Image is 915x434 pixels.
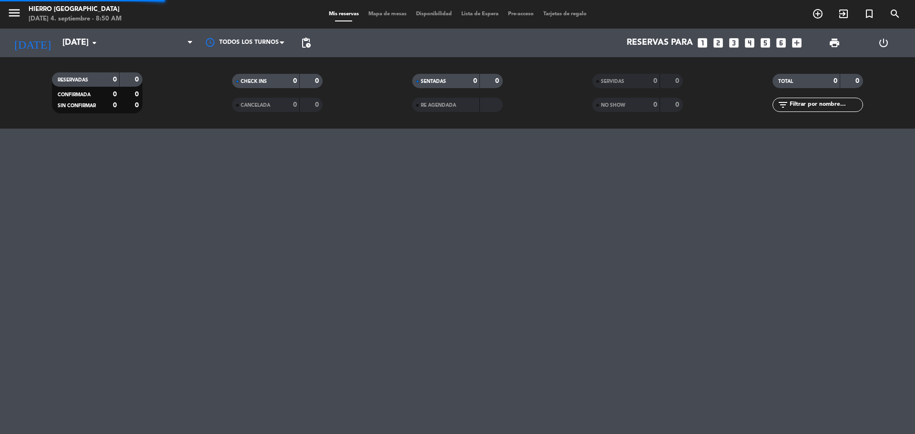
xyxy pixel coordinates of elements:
span: CANCELADA [241,103,270,108]
span: Mis reservas [324,11,364,17]
strong: 0 [653,78,657,84]
span: Mapa de mesas [364,11,411,17]
strong: 0 [113,91,117,98]
span: Lista de Espera [457,11,503,17]
i: looks_4 [743,37,756,49]
strong: 0 [113,102,117,109]
i: turned_in_not [864,8,875,20]
i: search [889,8,901,20]
strong: 0 [113,76,117,83]
i: menu [7,6,21,20]
div: [DATE] 4. septiembre - 8:50 AM [29,14,122,24]
button: menu [7,6,21,23]
i: power_settings_new [878,37,889,49]
strong: 0 [315,101,321,108]
span: Disponibilidad [411,11,457,17]
span: Pre-acceso [503,11,539,17]
span: SENTADAS [421,79,446,84]
strong: 0 [653,101,657,108]
span: Reservas para [627,38,693,48]
span: CONFIRMADA [58,92,91,97]
strong: 0 [293,101,297,108]
i: looks_two [712,37,724,49]
span: TOTAL [778,79,793,84]
strong: 0 [135,91,141,98]
strong: 0 [834,78,837,84]
span: NO SHOW [601,103,625,108]
strong: 0 [135,102,141,109]
i: looks_5 [759,37,772,49]
i: add_circle_outline [812,8,823,20]
i: looks_6 [775,37,787,49]
span: pending_actions [300,37,312,49]
strong: 0 [473,78,477,84]
span: Tarjetas de regalo [539,11,591,17]
strong: 0 [315,78,321,84]
i: [DATE] [7,32,58,53]
i: exit_to_app [838,8,849,20]
span: RE AGENDADA [421,103,456,108]
div: Hierro [GEOGRAPHIC_DATA] [29,5,122,14]
span: print [829,37,840,49]
strong: 0 [495,78,501,84]
i: looks_one [696,37,709,49]
span: RESERVADAS [58,78,88,82]
i: arrow_drop_down [89,37,100,49]
i: filter_list [777,99,789,111]
strong: 0 [675,78,681,84]
strong: 0 [675,101,681,108]
strong: 0 [135,76,141,83]
i: looks_3 [728,37,740,49]
input: Filtrar por nombre... [789,100,863,110]
strong: 0 [293,78,297,84]
strong: 0 [855,78,861,84]
span: SIN CONFIRMAR [58,103,96,108]
span: CHECK INS [241,79,267,84]
span: SERVIDAS [601,79,624,84]
i: add_box [791,37,803,49]
div: LOG OUT [859,29,908,57]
